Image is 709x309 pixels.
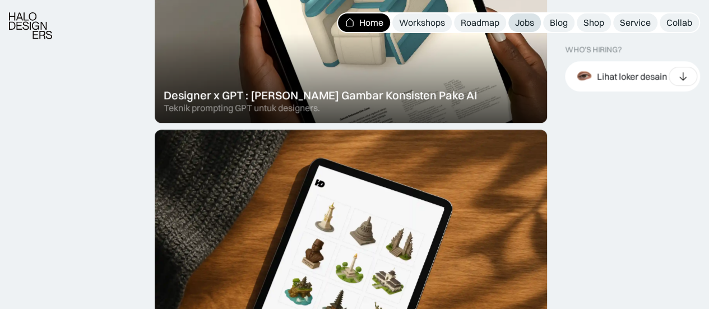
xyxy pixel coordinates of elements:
[583,17,604,29] div: Shop
[543,13,574,32] a: Blog
[508,13,541,32] a: Jobs
[660,13,699,32] a: Collab
[454,13,506,32] a: Roadmap
[597,70,667,82] div: Lihat loker desain
[550,17,568,29] div: Blog
[515,17,534,29] div: Jobs
[620,17,651,29] div: Service
[461,17,499,29] div: Roadmap
[392,13,452,32] a: Workshops
[399,17,445,29] div: Workshops
[565,45,622,54] div: WHO’S HIRING?
[338,13,390,32] a: Home
[666,17,692,29] div: Collab
[613,13,657,32] a: Service
[577,13,611,32] a: Shop
[359,17,383,29] div: Home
